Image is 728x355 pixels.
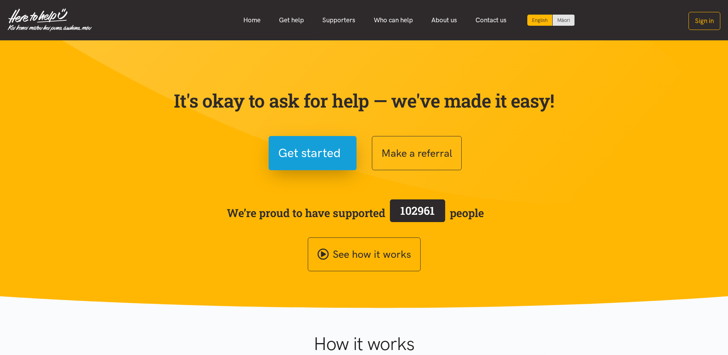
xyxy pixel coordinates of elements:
[527,15,575,26] div: Language toggle
[234,12,270,28] a: Home
[8,8,92,32] img: Home
[466,12,516,28] a: Contact us
[269,136,357,170] button: Get started
[385,198,450,228] a: 102961
[239,333,489,355] h1: How it works
[308,237,421,272] a: See how it works
[278,143,341,163] span: Get started
[227,198,484,228] span: We’re proud to have supported people
[688,12,720,30] button: Sign in
[372,136,462,170] button: Make a referral
[172,90,556,112] p: It's okay to ask for help — we've made it easy!
[422,12,466,28] a: About us
[400,203,435,218] span: 102961
[527,15,553,26] div: Current language
[270,12,313,28] a: Get help
[365,12,422,28] a: Who can help
[553,15,574,26] a: Switch to Te Reo Māori
[313,12,365,28] a: Supporters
